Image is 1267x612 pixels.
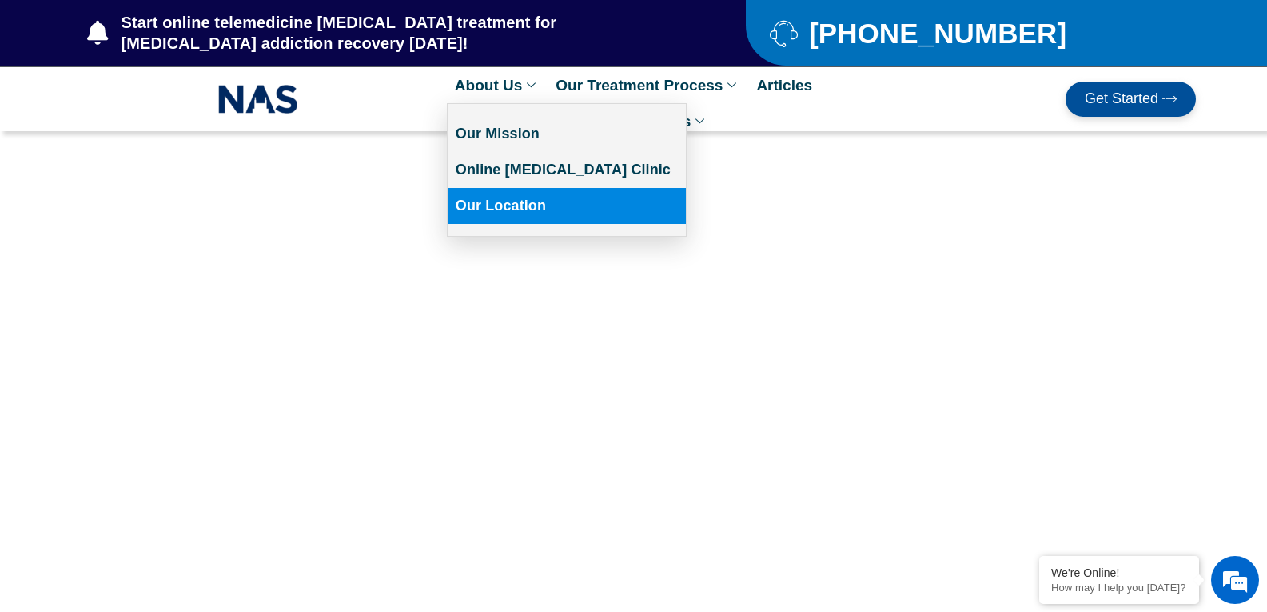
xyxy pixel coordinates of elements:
[548,67,748,103] a: Our Treatment Process
[448,116,686,152] a: Our Mission
[447,67,548,103] a: About Us
[1051,566,1187,579] div: We're Online!
[218,81,298,118] img: NAS_email_signature-removebg-preview.png
[118,12,683,54] span: Start online telemedicine [MEDICAL_DATA] treatment for [MEDICAL_DATA] addiction recovery [DATE]!
[1051,582,1187,594] p: How may I help you today?
[1085,91,1158,107] span: Get Started
[87,12,682,54] a: Start online telemedicine [MEDICAL_DATA] treatment for [MEDICAL_DATA] addiction recovery [DATE]!
[448,188,686,224] a: Our Location
[448,152,686,188] a: Online [MEDICAL_DATA] Clinic
[748,67,820,103] a: Articles
[805,23,1066,43] span: [PHONE_NUMBER]
[770,19,1156,47] a: [PHONE_NUMBER]
[1066,82,1196,117] a: Get Started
